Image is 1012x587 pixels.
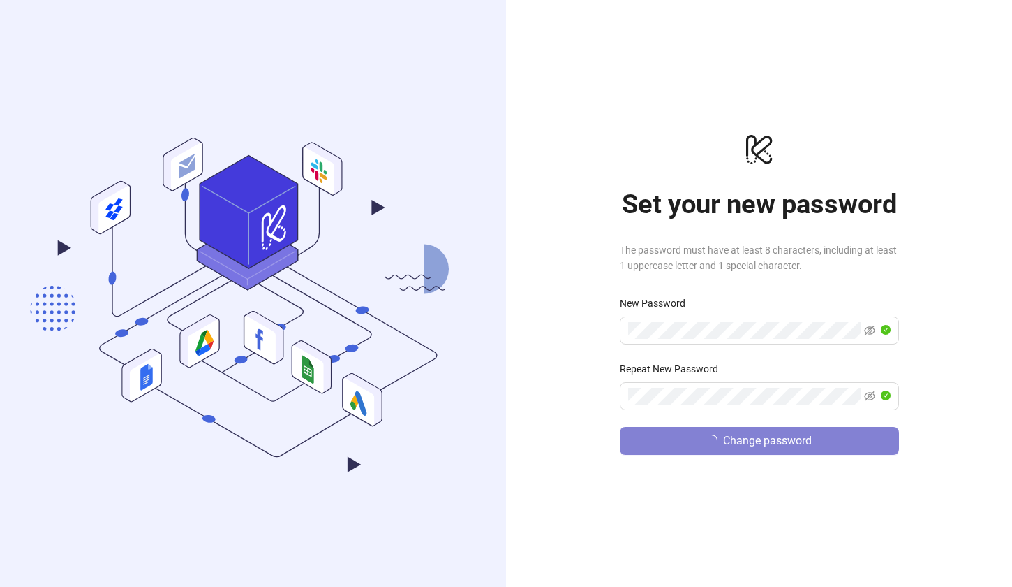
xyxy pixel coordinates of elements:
[620,427,899,455] button: Change password
[706,435,717,446] span: loading
[620,188,899,220] h1: Set your new password
[628,322,861,339] input: New Password
[620,361,727,377] label: Repeat New Password
[620,242,899,273] span: The password must have at least 8 characters, including at least 1 uppercase letter and 1 special...
[864,391,875,402] span: eye-invisible
[723,435,812,447] span: Change password
[628,388,861,405] input: Repeat New Password
[620,296,694,311] label: New Password
[864,325,875,336] span: eye-invisible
